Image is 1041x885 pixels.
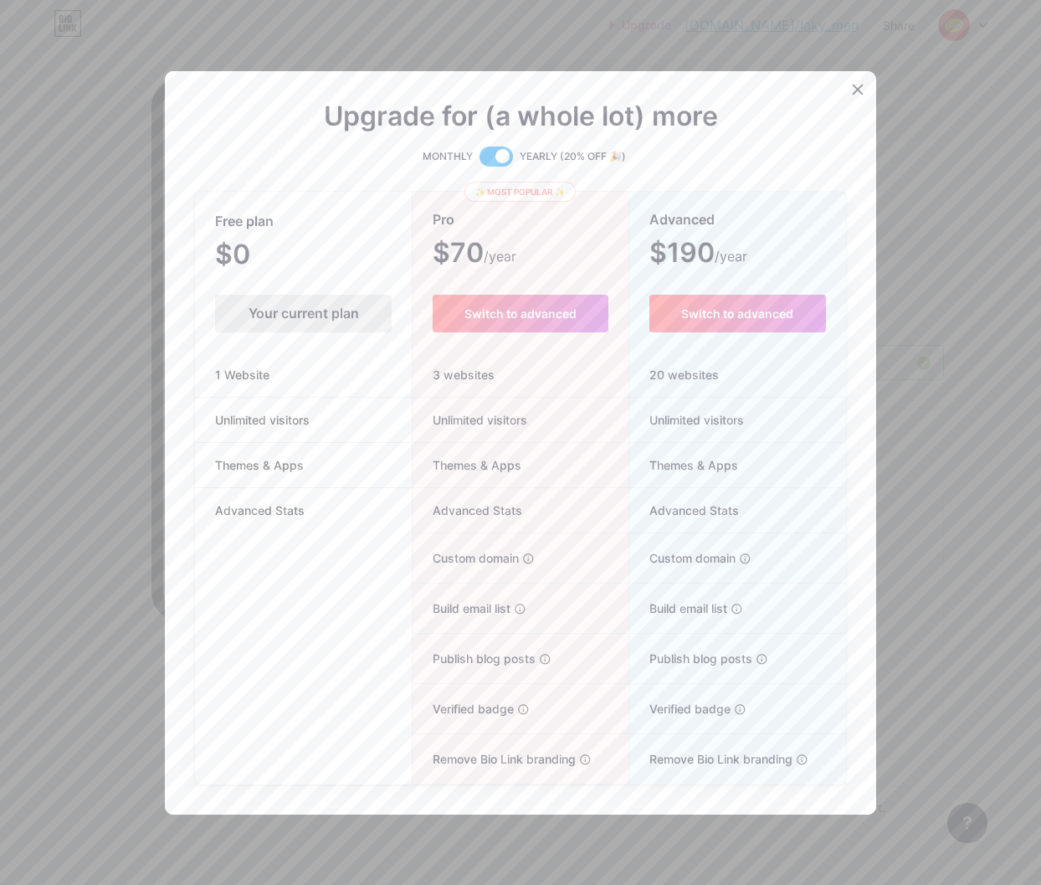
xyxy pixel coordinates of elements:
span: Advanced Stats [195,502,325,519]
span: Publish blog posts [629,650,752,667]
span: Themes & Apps [195,456,324,474]
span: Build email list [629,599,727,617]
span: /year [484,246,516,266]
span: Unlimited visitors [629,411,744,429]
button: Switch to advanced [649,295,826,332]
span: Custom domain [413,549,519,567]
span: Unlimited visitors [195,411,330,429]
span: Switch to advanced [464,306,577,321]
span: $0 [215,244,283,268]
button: Switch to advanced [433,295,608,332]
span: /year [715,246,747,266]
span: Upgrade for (a whole lot) more [324,106,718,126]
span: Themes & Apps [413,456,521,474]
span: Free plan [215,207,274,236]
span: Verified badge [413,700,514,718]
span: $190 [649,243,747,266]
span: Unlimited visitors [413,411,527,429]
span: Advanced [649,205,715,234]
div: Your current plan [215,295,392,332]
span: $70 [433,243,516,266]
span: YEARLY (20% OFF 🎉) [520,148,626,165]
span: Advanced Stats [413,502,522,519]
span: 1 Website [195,366,290,383]
span: MONTHLY [423,148,473,165]
div: ✨ Most popular ✨ [464,182,576,202]
span: Verified badge [629,700,731,718]
span: Advanced Stats [629,502,739,519]
span: Remove Bio Link branding [629,750,792,768]
span: Build email list [413,599,510,617]
div: 20 websites [629,352,846,398]
span: Themes & Apps [629,456,738,474]
span: Custom domain [629,549,736,567]
div: 3 websites [413,352,628,398]
span: Publish blog posts [413,650,536,667]
span: Remove Bio Link branding [413,750,576,768]
span: Switch to advanced [681,306,793,321]
span: Pro [433,205,454,234]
